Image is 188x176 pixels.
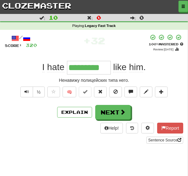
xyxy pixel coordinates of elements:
[39,16,45,20] span: :
[33,87,45,97] button: ½
[155,87,168,97] button: Add to collection (alt+a)
[47,62,64,72] span: hate
[63,87,76,97] button: 🧠
[87,16,93,20] span: :
[19,87,45,101] div: Text-to-speech controls
[126,123,138,134] button: Round history (alt+y)
[109,87,122,97] button: Ignore sentence (alt+i)
[79,87,91,97] button: Set this sentence to 100% Mastered (alt+m)
[5,77,183,83] div: Ненавижу полицейских типа него.
[97,14,101,21] span: 0
[153,48,174,51] small: Review: [DATE]
[83,34,91,47] span: +
[111,62,146,72] span: .
[113,62,126,72] span: like
[100,123,123,134] button: Help!
[57,107,92,118] button: Explain
[130,16,136,20] span: :
[146,137,183,144] a: Sentence Source
[94,87,107,97] button: Reset to 0% Mastered (alt+r)
[20,87,33,97] button: Play sentence audio (ctl+space)
[85,24,116,28] strong: Legacy Fast Track
[91,35,105,46] span: 32
[5,34,37,42] div: /
[26,42,37,48] span: 320
[5,43,22,48] span: Score:
[140,14,144,21] span: 0
[149,42,183,46] div: Mastered
[140,87,152,97] button: Edit sentence (alt+d)
[95,105,131,120] button: Next
[47,87,60,97] button: Favorite sentence (alt+f)
[49,14,58,21] span: 10
[157,123,183,134] button: Report
[124,87,137,97] button: Discuss sentence (alt+u)
[149,42,159,46] span: 100 %
[129,62,143,72] span: him
[42,62,45,72] span: I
